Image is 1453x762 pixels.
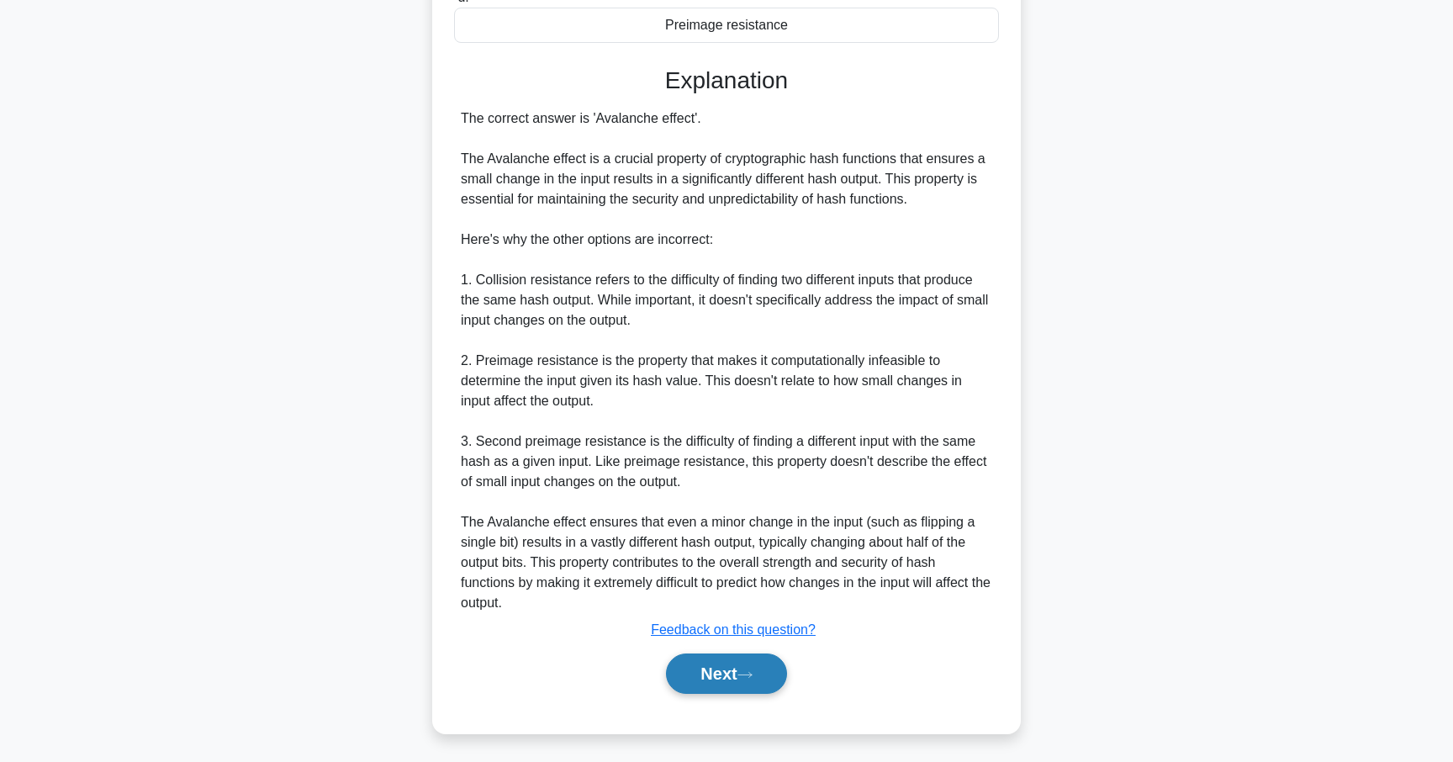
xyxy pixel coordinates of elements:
[464,66,989,95] h3: Explanation
[454,8,999,43] div: Preimage resistance
[666,654,786,694] button: Next
[461,108,992,613] div: The correct answer is 'Avalanche effect'. The Avalanche effect is a crucial property of cryptogra...
[651,622,816,637] a: Feedback on this question?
